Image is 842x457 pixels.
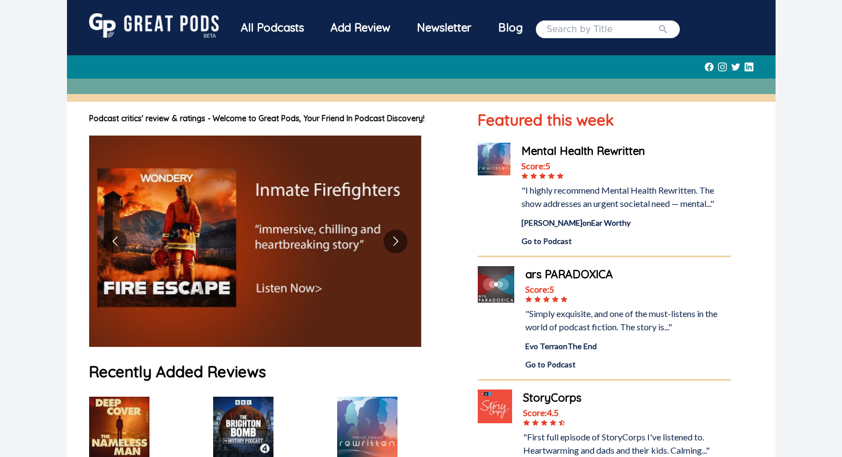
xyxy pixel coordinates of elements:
[523,430,731,457] div: "First full episode of StoryCorps I've listened to. Heartwarming and dads and their kids. Calming...
[485,13,536,42] a: Blog
[89,136,421,347] img: image
[103,230,127,253] button: Go to previous slide
[521,217,731,228] div: [PERSON_NAME] on Ear Worthy
[478,143,510,175] img: Mental Health Rewritten
[521,235,731,247] a: Go to Podcast
[525,266,731,283] a: ars PARADOXICA
[228,13,317,42] div: All Podcasts
[521,143,731,159] a: Mental Health Rewritten
[478,390,512,423] img: StoryCorps
[337,397,397,457] img: Mental Health Rewritten
[404,13,485,42] div: Newsletter
[89,113,456,124] h1: Podcast critics' review & ratings - Welcome to Great Pods, Your Friend In Podcast Discovery!
[228,13,317,45] a: All Podcasts
[523,390,731,406] a: StoryCorps
[89,397,149,457] img: Deep Cover
[525,283,731,296] div: Score: 5
[521,159,731,173] div: Score: 5
[213,397,273,457] img: The History Podcast
[547,23,658,36] input: Search by Title
[89,360,456,383] h1: Recently Added Reviews
[478,266,514,303] img: ars PARADOXICA
[521,184,731,210] div: "I highly recommend Mental Health Rewritten. The show addresses an urgent societal need — mental..."
[89,13,219,38] img: GreatPods
[404,13,485,45] a: Newsletter
[523,406,731,419] div: Score: 4.5
[525,340,731,352] div: Evo Terra on The End
[384,230,407,253] button: Go to next slide
[478,108,731,132] h1: Featured this week
[525,359,731,370] a: Go to Podcast
[525,307,731,334] div: "Simply exquisite, and one of the must-listens in the world of podcast fiction. The story is..."
[317,13,404,42] a: Add Review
